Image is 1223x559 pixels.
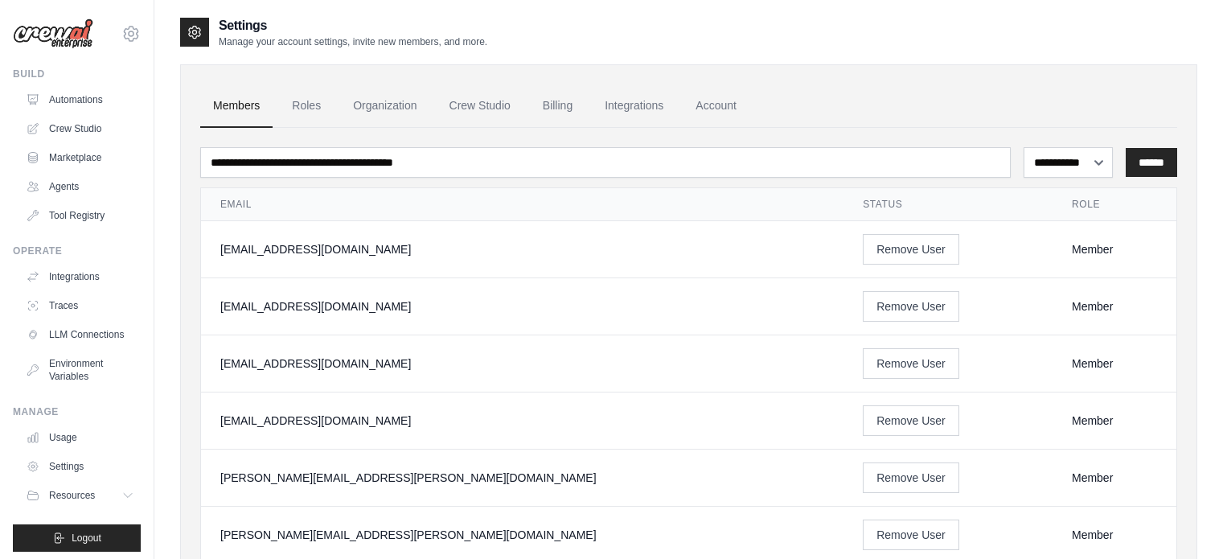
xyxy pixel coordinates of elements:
[49,489,95,502] span: Resources
[530,84,585,128] a: Billing
[220,241,824,257] div: [EMAIL_ADDRESS][DOMAIN_NAME]
[220,298,824,314] div: [EMAIL_ADDRESS][DOMAIN_NAME]
[220,356,824,372] div: [EMAIL_ADDRESS][DOMAIN_NAME]
[437,84,523,128] a: Crew Studio
[1072,241,1157,257] div: Member
[19,351,141,389] a: Environment Variables
[863,291,959,322] button: Remove User
[13,68,141,80] div: Build
[863,520,959,550] button: Remove User
[219,16,487,35] h2: Settings
[19,174,141,199] a: Agents
[1053,188,1176,221] th: Role
[13,405,141,418] div: Manage
[863,234,959,265] button: Remove User
[19,145,141,171] a: Marketplace
[220,470,824,486] div: [PERSON_NAME][EMAIL_ADDRESS][PERSON_NAME][DOMAIN_NAME]
[13,524,141,552] button: Logout
[19,425,141,450] a: Usage
[72,532,101,545] span: Logout
[220,413,824,429] div: [EMAIL_ADDRESS][DOMAIN_NAME]
[340,84,429,128] a: Organization
[863,405,959,436] button: Remove User
[863,348,959,379] button: Remove User
[19,454,141,479] a: Settings
[1072,470,1157,486] div: Member
[200,84,273,128] a: Members
[1072,356,1157,372] div: Member
[13,245,141,257] div: Operate
[683,84,749,128] a: Account
[19,203,141,228] a: Tool Registry
[1072,527,1157,543] div: Member
[19,293,141,319] a: Traces
[1072,413,1157,429] div: Member
[843,188,1053,221] th: Status
[1072,298,1157,314] div: Member
[19,116,141,142] a: Crew Studio
[19,483,141,508] button: Resources
[279,84,334,128] a: Roles
[592,84,676,128] a: Integrations
[219,35,487,48] p: Manage your account settings, invite new members, and more.
[13,18,93,49] img: Logo
[220,527,824,543] div: [PERSON_NAME][EMAIL_ADDRESS][PERSON_NAME][DOMAIN_NAME]
[201,188,843,221] th: Email
[19,322,141,347] a: LLM Connections
[19,87,141,113] a: Automations
[19,264,141,290] a: Integrations
[863,462,959,493] button: Remove User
